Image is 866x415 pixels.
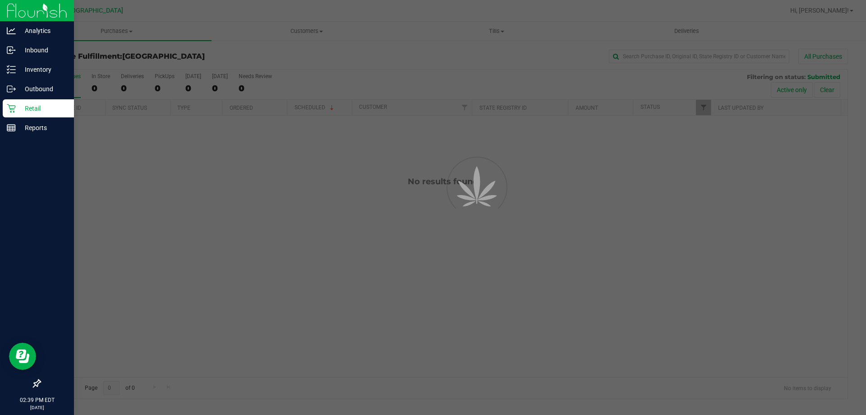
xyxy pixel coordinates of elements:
[9,343,36,370] iframe: Resource center
[16,25,70,36] p: Analytics
[16,122,70,133] p: Reports
[7,123,16,132] inline-svg: Reports
[7,84,16,93] inline-svg: Outbound
[16,103,70,114] p: Retail
[16,64,70,75] p: Inventory
[7,46,16,55] inline-svg: Inbound
[4,404,70,411] p: [DATE]
[16,45,70,56] p: Inbound
[4,396,70,404] p: 02:39 PM EDT
[16,84,70,94] p: Outbound
[7,104,16,113] inline-svg: Retail
[7,65,16,74] inline-svg: Inventory
[7,26,16,35] inline-svg: Analytics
